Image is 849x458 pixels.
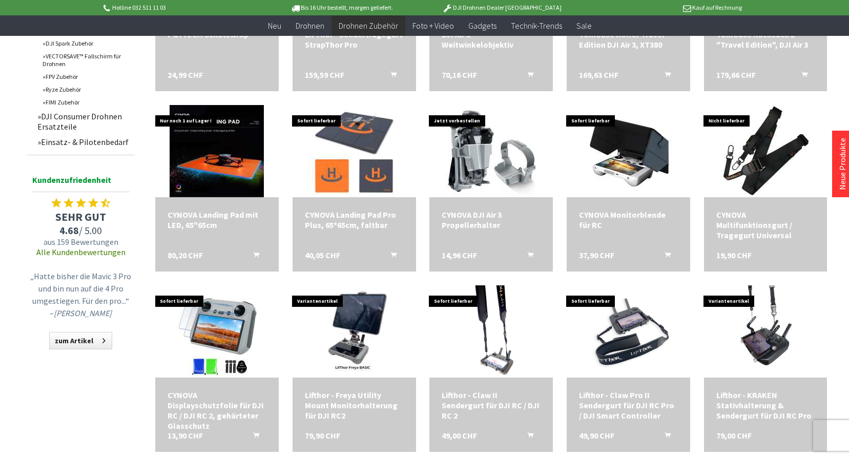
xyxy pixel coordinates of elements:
[716,29,815,50] div: TomCase Rucksack L "Travel Edition", DJI Air 3
[170,105,264,197] img: CYNOVA Landing Pad mit LED, 65"65cm
[37,50,135,70] a: VECTORSAVE™ Fallschirm für Drohnen
[305,70,344,80] span: 159,59 CHF
[652,250,677,263] button: In den Warenkorb
[168,390,266,431] div: CYNOVA Displayschutzfolie für DJI RC / DJI RC 2, gehärteter Glasschutz
[378,70,403,83] button: In den Warenkorb
[511,20,562,31] span: Technik-Trends
[314,285,395,378] img: Lifthor - Freya Utility Mount Monitorhalterung für DJI RC2
[241,250,265,263] button: In den Warenkorb
[458,285,525,378] img: Lifthor - Claw II Sendergurt für DJI RC / DJI RC 2
[305,210,404,230] a: CYNOVA Landing Pad Pro Plus, 65*65cm, faltbar 40,05 CHF In den Warenkorb
[579,29,678,50] a: TomCase Koffer Travel Edition DJI Air 3, XT380 169,63 CHF In den Warenkorb
[36,247,126,257] a: Alle Kundenbewertungen
[405,15,461,36] a: Foto + Video
[296,20,324,31] span: Drohnen
[305,390,404,421] div: Lifthor - Freya Utility Mount Monitorhalterung für DJI RC2
[579,29,678,50] div: TomCase Koffer Travel Edition DJI Air 3, XT380
[168,390,266,431] a: CYNOVA Displayschutzfolie für DJI RC / DJI RC 2, gehärteter Glasschutz 13,90 CHF In den Warenkorb
[442,250,477,260] span: 14,96 CHF
[241,430,265,444] button: In den Warenkorb
[30,270,132,319] p: „Hatte bisher die Mavic 3 Pro und bin nun auf die 4 Pro umgestiegen. Für den pro...“ –
[168,210,266,230] a: CYNOVA Landing Pad mit LED, 65"65cm 80,20 CHF In den Warenkorb
[579,70,618,80] span: 169,63 CHF
[579,430,614,441] span: 49,90 CHF
[305,250,340,260] span: 40,05 CHF
[716,70,756,80] span: 179,66 CHF
[378,250,403,263] button: In den Warenkorb
[308,105,400,197] img: CYNOVA Landing Pad Pro Plus, 65*65cm, faltbar
[32,109,135,134] a: DJI Consumer Drohnen Ersatzteile
[422,2,582,14] p: DJI Drohnen Dealer [GEOGRAPHIC_DATA]
[716,29,815,50] a: TomCase Rucksack L "Travel Edition", DJI Air 3 179,66 CHF In den Warenkorb
[168,70,203,80] span: 24,99 CHF
[27,224,135,237] span: / 5.00
[716,430,752,441] span: 79,00 CHF
[579,210,678,230] div: CYNOVA Monitorblende für RC
[305,29,404,50] a: LifThor - Sendertragegurt StrapThor Pro 159,59 CHF In den Warenkorb
[582,2,742,14] p: Kauf auf Rechnung
[171,285,263,378] img: CYNOVA Displayschutzfolie für DJI RC / DJI RC 2, gehärteter Glasschutz
[578,285,679,378] img: Lifthor - Claw Pro II Sendergurt für DJI RC Pro / DJI Smart Controller
[27,210,135,224] span: SEHR GUT
[442,390,541,421] a: Lifthor - Claw II Sendergurt für DJI RC / DJI RC 2 49,00 CHF In den Warenkorb
[37,70,135,83] a: FPV Zubehör
[59,224,79,237] span: 4.68
[412,20,454,31] span: Foto + Video
[32,173,130,192] span: Kundenzufriedenheit
[719,105,812,197] img: CYNOVA Multifunktionsgurt / Tragegurt Universal
[442,29,541,50] div: DJI Air 3 Weitwinkelobjektiv
[789,70,814,83] button: In den Warenkorb
[652,430,677,444] button: In den Warenkorb
[168,430,203,441] span: 13,90 CHF
[442,210,541,230] a: CYNOVA DJI Air 3 Propellerhalter 14,96 CHF In den Warenkorb
[32,134,135,150] a: Einsatz- & Pilotenbedarf
[54,308,112,318] em: [PERSON_NAME]
[731,285,800,378] img: Lifthor - KRAKEN Stativhalterung & Sendergurt für DJI RC Pro
[837,138,847,190] a: Neue Produkte
[442,210,541,230] div: CYNOVA DJI Air 3 Propellerhalter
[716,390,815,421] a: Lifthor - KRAKEN Stativhalterung & Sendergurt für DJI RC Pro 79,00 CHF
[332,15,405,36] a: Drohnen Zubehör
[305,430,340,441] span: 79,90 CHF
[515,70,540,83] button: In den Warenkorb
[305,390,404,421] a: Lifthor - Freya Utility Mount Monitorhalterung für DJI RC2 79,90 CHF
[461,15,504,36] a: Gadgets
[504,15,569,36] a: Technik-Trends
[652,70,677,83] button: In den Warenkorb
[268,20,281,31] span: Neu
[168,250,203,260] span: 80,20 CHF
[442,430,477,441] span: 49,00 CHF
[582,105,674,197] img: CYNOVA Monitorblende für RC
[579,390,678,421] a: Lifthor - Claw Pro II Sendergurt für DJI RC Pro / DJI Smart Controller 49,90 CHF In den Warenkorb
[37,37,135,50] a: DJI Spark Zubehör
[579,250,614,260] span: 37,90 CHF
[37,96,135,109] a: FIMI Zubehör
[716,210,815,240] a: CYNOVA Multifunktionsgurt / Tragegurt Universal 19,90 CHF
[102,2,262,14] p: Hotline 032 511 11 03
[716,250,752,260] span: 19,90 CHF
[288,15,332,36] a: Drohnen
[579,210,678,230] a: CYNOVA Monitorblende für RC 37,90 CHF In den Warenkorb
[716,210,815,240] div: CYNOVA Multifunktionsgurt / Tragegurt Universal
[515,430,540,444] button: In den Warenkorb
[168,210,266,230] div: CYNOVA Landing Pad mit LED, 65"65cm
[442,29,541,50] a: DJI Air 3 Weitwinkelobjektiv 70,16 CHF In den Warenkorb
[442,390,541,421] div: Lifthor - Claw II Sendergurt für DJI RC / DJI RC 2
[468,20,496,31] span: Gadgets
[579,390,678,421] div: Lifthor - Claw Pro II Sendergurt für DJI RC Pro / DJI Smart Controller
[37,83,135,96] a: Ryze Zubehör
[339,20,398,31] span: Drohnen Zubehör
[515,250,540,263] button: In den Warenkorb
[27,237,135,247] span: aus 159 Bewertungen
[716,390,815,421] div: Lifthor - KRAKEN Stativhalterung & Sendergurt für DJI RC Pro
[305,210,404,230] div: CYNOVA Landing Pad Pro Plus, 65*65cm, faltbar
[442,70,477,80] span: 70,16 CHF
[445,105,537,197] img: CYNOVA DJI Air 3 Propellerhalter
[49,332,112,349] a: zum Artikel
[261,15,288,36] a: Neu
[262,2,422,14] p: Bis 16 Uhr bestellt, morgen geliefert.
[569,15,599,36] a: Sale
[305,29,404,50] div: LifThor - Sendertragegurt StrapThor Pro
[576,20,592,31] span: Sale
